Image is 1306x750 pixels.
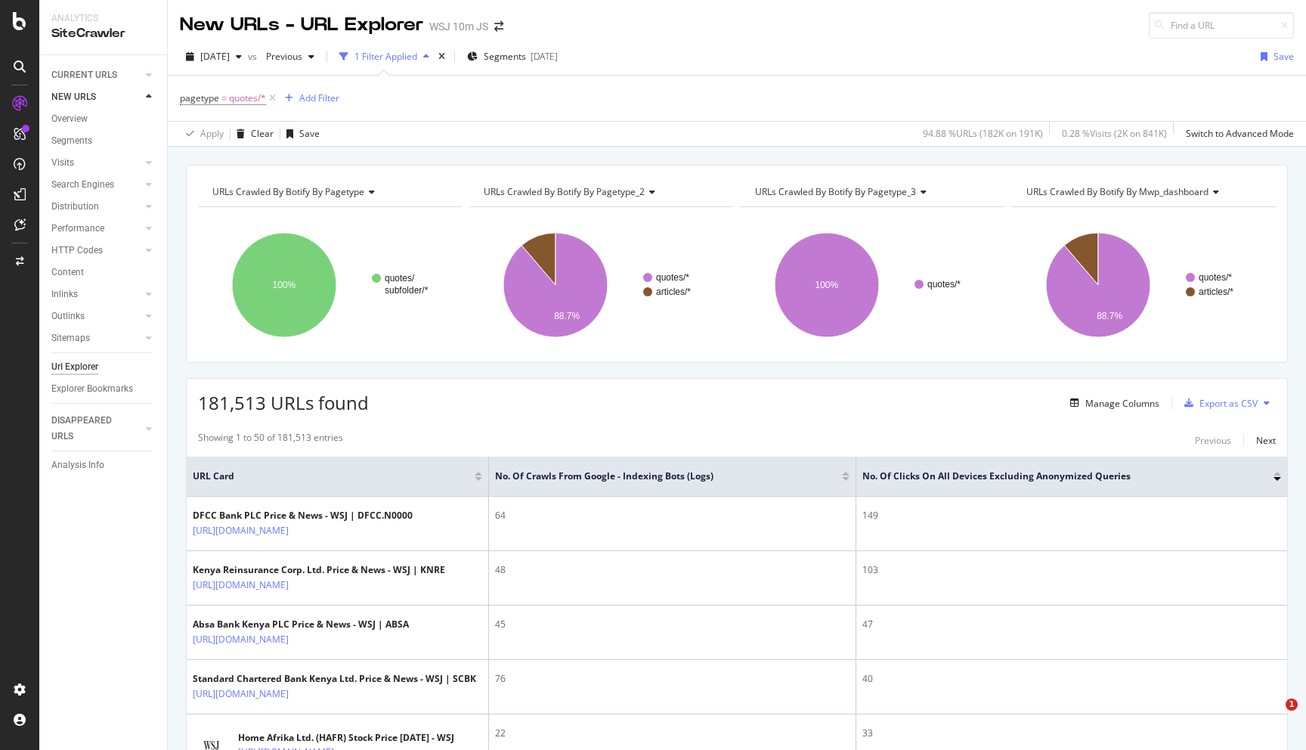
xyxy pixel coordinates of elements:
[51,381,156,397] a: Explorer Bookmarks
[260,50,302,63] span: Previous
[531,50,558,63] div: [DATE]
[1180,122,1294,146] button: Switch to Advanced Mode
[862,618,1281,631] div: 47
[1195,434,1231,447] div: Previous
[193,686,289,702] a: [URL][DOMAIN_NAME]
[209,180,448,204] h4: URLs Crawled By Botify By pagetype
[1149,12,1294,39] input: Find a URL
[193,672,476,686] div: Standard Chartered Bank Kenya Ltd. Price & News - WSJ | SCBK
[1256,434,1276,447] div: Next
[1255,45,1294,69] button: Save
[481,180,720,204] h4: URLs Crawled By Botify By pagetype_2
[198,390,369,415] span: 181,513 URLs found
[1012,219,1276,351] div: A chart.
[260,45,320,69] button: Previous
[51,243,141,259] a: HTTP Codes
[51,89,141,105] a: NEW URLS
[198,219,462,351] svg: A chart.
[180,122,224,146] button: Apply
[1085,397,1159,410] div: Manage Columns
[1023,180,1262,204] h4: URLs Crawled By Botify By mwp_dashboard
[193,563,445,577] div: Kenya Reinsurance Corp. Ltd. Price & News - WSJ | KNRE
[51,413,141,445] a: DISAPPEARED URLS
[51,67,141,83] a: CURRENT URLS
[51,155,74,171] div: Visits
[469,219,733,351] svg: A chart.
[656,287,691,297] text: articles/*
[299,91,339,104] div: Add Filter
[51,359,98,375] div: Url Explorer
[51,330,141,346] a: Sitemaps
[51,111,88,127] div: Overview
[495,470,819,483] span: No. of Crawls from Google - Indexing Bots (Logs)
[51,265,156,280] a: Content
[299,127,320,140] div: Save
[198,431,343,449] div: Showing 1 to 50 of 181,513 entries
[495,509,850,522] div: 64
[193,509,413,522] div: DFCC Bank PLC Price & News - WSJ | DFCC.N0000
[1178,391,1258,415] button: Export as CSV
[51,133,156,149] a: Segments
[656,272,689,283] text: quotes/*
[862,563,1281,577] div: 103
[51,155,141,171] a: Visits
[51,177,114,193] div: Search Engines
[1186,127,1294,140] div: Switch to Advanced Mode
[51,133,92,149] div: Segments
[280,122,320,146] button: Save
[1286,699,1298,711] span: 1
[333,45,435,69] button: 1 Filter Applied
[51,308,141,324] a: Outlinks
[435,49,448,64] div: times
[755,185,916,198] span: URLs Crawled By Botify By pagetype_3
[51,199,141,215] a: Distribution
[385,285,429,296] text: subfolder/*
[51,457,156,473] a: Analysis Info
[51,89,96,105] div: NEW URLS
[248,50,260,63] span: vs
[193,632,289,647] a: [URL][DOMAIN_NAME]
[51,330,90,346] div: Sitemaps
[51,221,141,237] a: Performance
[495,672,850,686] div: 76
[1064,394,1159,412] button: Manage Columns
[1195,431,1231,449] button: Previous
[51,221,104,237] div: Performance
[1274,50,1294,63] div: Save
[51,265,84,280] div: Content
[927,279,961,290] text: quotes/*
[1026,185,1209,198] span: URLs Crawled By Botify By mwp_dashboard
[193,523,289,538] a: [URL][DOMAIN_NAME]
[51,111,156,127] a: Overview
[862,470,1251,483] span: No. of Clicks On All Devices excluding anonymized queries
[231,122,274,146] button: Clear
[354,50,417,63] div: 1 Filter Applied
[51,25,155,42] div: SiteCrawler
[51,457,104,473] div: Analysis Info
[429,19,488,34] div: WSJ 10m JS
[51,413,128,445] div: DISAPPEARED URLS
[1199,397,1258,410] div: Export as CSV
[51,243,103,259] div: HTTP Codes
[1256,431,1276,449] button: Next
[1199,272,1232,283] text: quotes/*
[200,50,230,63] span: 2025 Sep. 13th
[279,89,339,107] button: Add Filter
[273,280,296,290] text: 100%
[1255,699,1291,735] iframe: Intercom live chat
[862,727,1281,740] div: 33
[495,618,850,631] div: 45
[51,381,133,397] div: Explorer Bookmarks
[51,199,99,215] div: Distribution
[51,67,117,83] div: CURRENT URLS
[484,185,645,198] span: URLs Crawled By Botify By pagetype_2
[494,21,503,32] div: arrow-right-arrow-left
[51,308,85,324] div: Outlinks
[180,91,219,104] span: pagetype
[193,578,289,593] a: [URL][DOMAIN_NAME]
[1062,127,1167,140] div: 0.28 % Visits ( 2K on 841K )
[238,731,454,745] div: Home Afrika Ltd. (HAFR) Stock Price [DATE] - WSJ
[51,287,141,302] a: Inlinks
